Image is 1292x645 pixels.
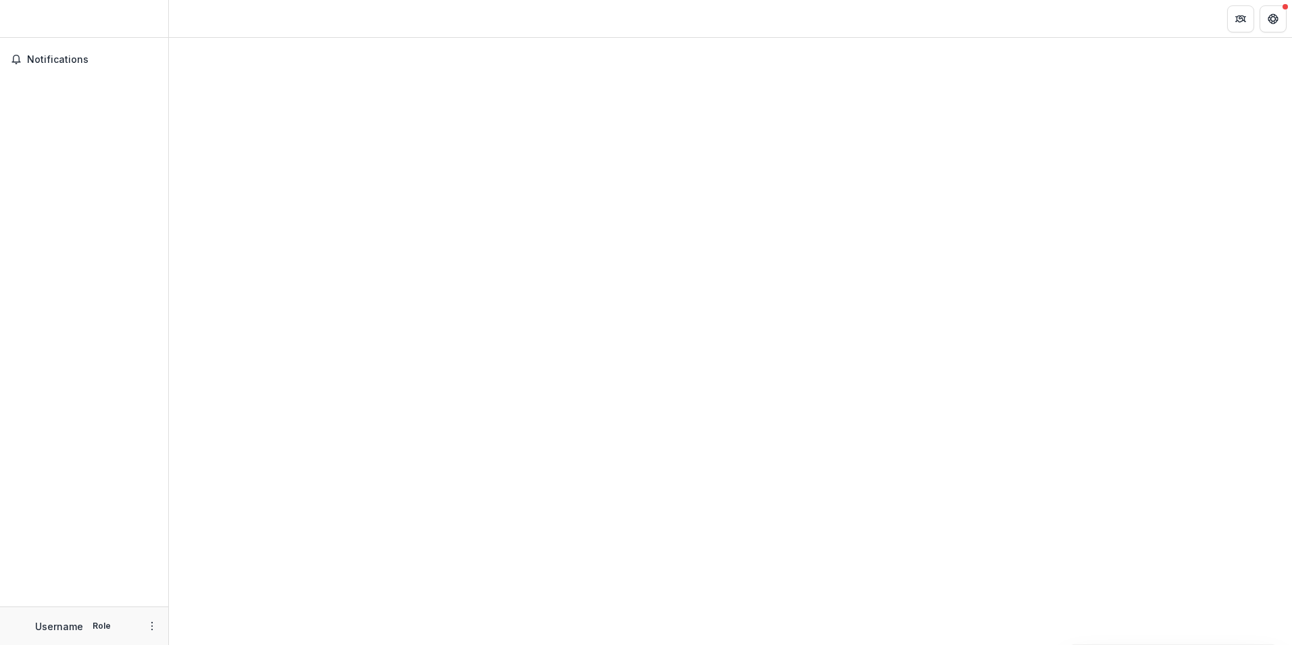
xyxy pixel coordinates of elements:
[89,620,115,632] p: Role
[1260,5,1287,32] button: Get Help
[144,618,160,634] button: More
[27,54,157,66] span: Notifications
[5,49,163,70] button: Notifications
[1227,5,1254,32] button: Partners
[35,619,83,634] p: Username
